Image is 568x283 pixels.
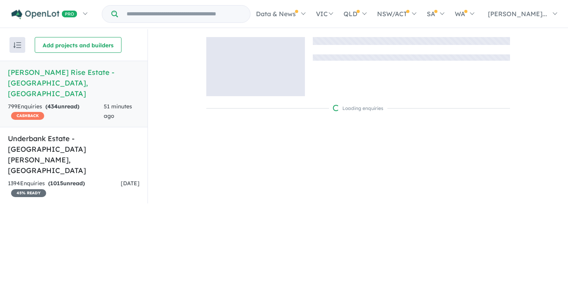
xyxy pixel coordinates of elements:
span: CASHBACK [11,112,44,120]
input: Try estate name, suburb, builder or developer [120,6,248,22]
button: Add projects and builders [35,37,121,53]
img: sort.svg [13,42,21,48]
div: 799 Enquir ies [8,102,104,121]
strong: ( unread) [48,180,85,187]
strong: ( unread) [45,103,79,110]
div: 1394 Enquir ies [8,179,121,198]
img: Openlot PRO Logo White [11,9,77,19]
div: Loading enquiries [333,104,383,112]
span: 51 minutes ago [104,103,132,119]
h5: Underbank Estate - [GEOGRAPHIC_DATA][PERSON_NAME] , [GEOGRAPHIC_DATA] [8,133,140,176]
span: [DATE] [121,180,140,187]
span: 434 [47,103,58,110]
span: 45 % READY [11,189,46,197]
span: [PERSON_NAME]... [488,10,547,18]
span: 1015 [50,180,63,187]
h5: [PERSON_NAME] Rise Estate - [GEOGRAPHIC_DATA] , [GEOGRAPHIC_DATA] [8,67,140,99]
